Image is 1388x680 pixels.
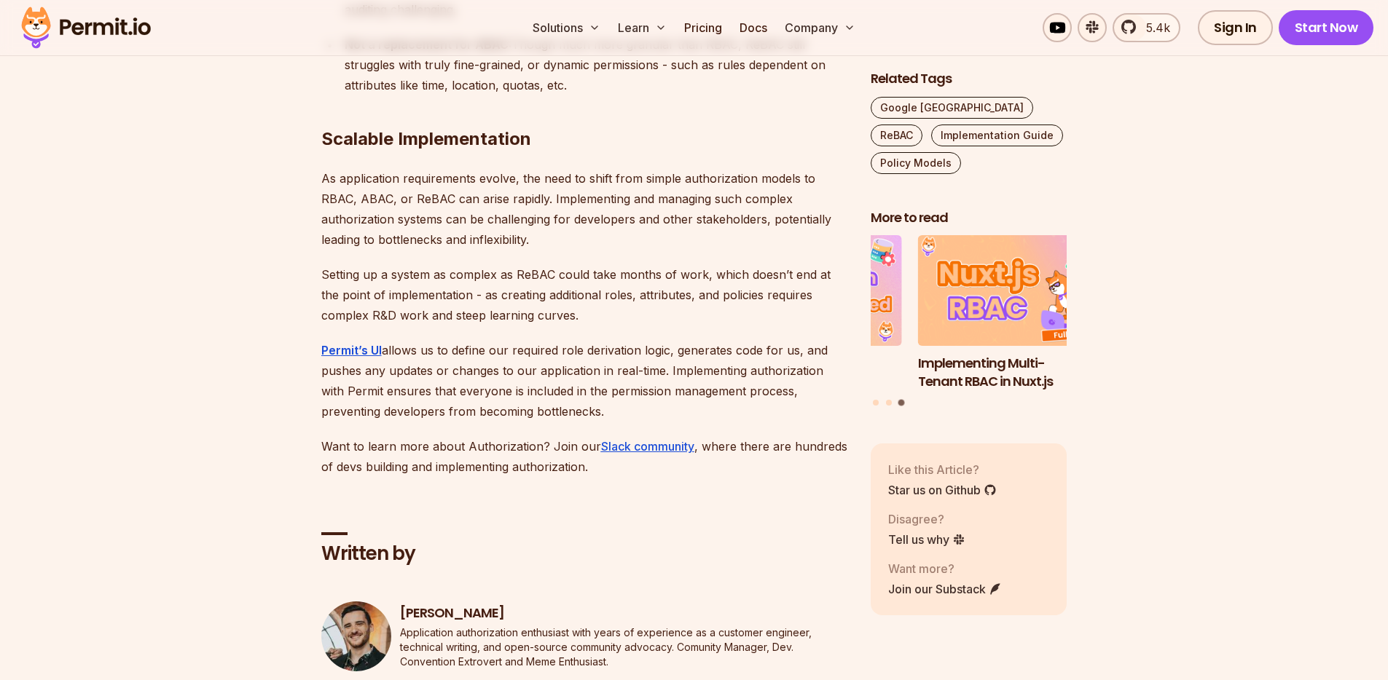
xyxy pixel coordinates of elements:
[871,124,922,146] a: ReBAC
[871,70,1067,88] h2: Related Tags
[871,209,1067,227] h2: More to read
[918,236,1115,391] li: 3 of 3
[918,236,1115,391] a: Implementing Multi-Tenant RBAC in Nuxt.jsImplementing Multi-Tenant RBAC in Nuxt.js
[871,97,1033,119] a: Google [GEOGRAPHIC_DATA]
[321,69,847,151] h2: Scalable Implementation
[705,355,902,391] h3: Prisma ORM Data Filtering with ReBAC
[400,625,847,669] p: Application authorization enthusiast with years of experience as a customer engineer, technical w...
[871,236,1067,408] div: Posts
[1198,10,1273,45] a: Sign In
[705,236,902,347] img: Prisma ORM Data Filtering with ReBAC
[15,3,157,52] img: Permit logo
[705,236,902,391] li: 2 of 3
[321,168,847,250] p: As application requirements evolve, the need to shift from simple authorization models to RBAC, A...
[918,236,1115,347] img: Implementing Multi-Tenant RBAC in Nuxt.js
[345,34,847,95] p: Though much more granular than RBAC, ReBAC still struggles with truly fine-grained, or dynamic pe...
[400,604,847,622] h3: [PERSON_NAME]
[888,461,997,478] p: Like this Article?
[873,400,879,406] button: Go to slide 1
[321,343,382,357] a: Permit’s UI
[888,510,965,528] p: Disagree?
[888,580,1002,598] a: Join our Substack
[871,152,961,174] a: Policy Models
[321,601,391,671] img: Daniel Bass
[888,481,997,499] a: Star us on Github
[1113,13,1180,42] a: 5.4k
[527,13,606,42] button: Solutions
[678,13,728,42] a: Pricing
[918,355,1115,391] h3: Implementing Multi-Tenant RBAC in Nuxt.js
[321,541,847,567] h2: Written by
[321,436,847,477] p: Want to learn more about Authorization? Join our , where there are hundreds of devs building and ...
[734,13,773,42] a: Docs
[601,439,694,454] a: Slack community
[898,400,905,406] button: Go to slide 3
[931,124,1063,146] a: Implementation Guide
[321,264,847,325] p: Setting up a system as complex as ReBAC could take months of work, which doesn’t end at the point...
[612,13,673,42] button: Learn
[1137,19,1170,36] span: 5.4k
[321,340,847,422] p: allows us to define our required role derivation logic, generates code for us, and pushes any upd...
[779,13,861,42] button: Company
[888,560,1002,577] p: Want more?
[886,400,892,406] button: Go to slide 2
[888,531,965,548] a: Tell us why
[1279,10,1374,45] a: Start Now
